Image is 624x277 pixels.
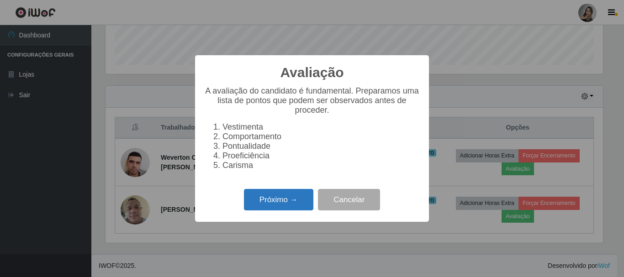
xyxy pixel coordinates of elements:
h2: Avaliação [280,64,344,81]
li: Comportamento [222,132,420,141]
li: Pontualidade [222,141,420,151]
li: Proeficiência [222,151,420,161]
li: Carisma [222,161,420,170]
li: Vestimenta [222,122,420,132]
p: A avaliação do candidato é fundamental. Preparamos uma lista de pontos que podem ser observados a... [204,86,420,115]
button: Cancelar [318,189,380,210]
button: Próximo → [244,189,313,210]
